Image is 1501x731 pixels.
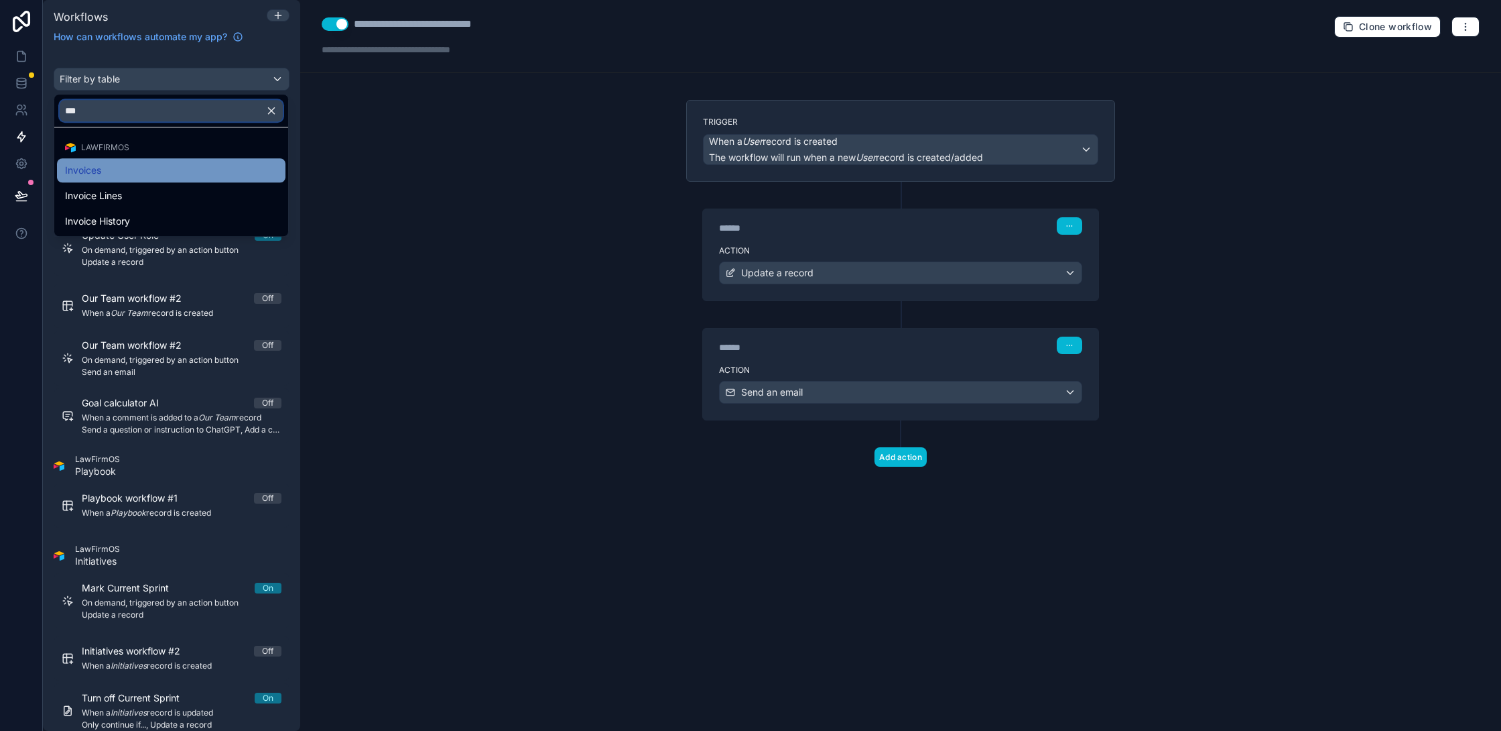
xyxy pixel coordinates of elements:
div: scrollable content [43,52,300,731]
span: Invoice Lines [65,188,122,204]
img: Airtable Logo [65,142,76,153]
button: Send an email [719,381,1082,404]
em: User [856,152,876,163]
span: Invoice History [65,213,130,229]
button: Update a record [719,262,1082,284]
button: When aUserrecord is createdThe workflow will run when a newUserrecord is created/added [703,134,1098,165]
span: When a record is created [709,135,838,148]
span: Update a record [741,266,813,280]
span: The workflow will run when a new record is created/added [709,152,983,163]
span: Invoices [65,162,101,178]
span: Send an email [741,386,803,399]
span: LawFirmOS [81,142,129,153]
em: User [742,135,763,147]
